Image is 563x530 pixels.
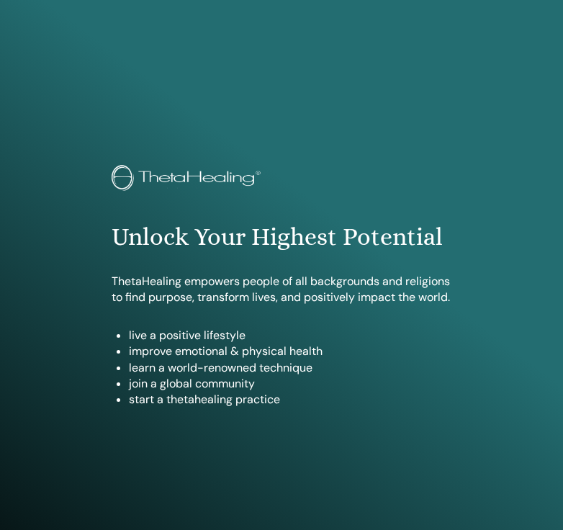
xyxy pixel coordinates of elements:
li: learn a world-renowned technique [129,360,451,376]
li: start a thetahealing practice [129,392,451,408]
li: improve emotional & physical health [129,343,451,359]
li: live a positive lifestyle [129,328,451,343]
p: ThetaHealing empowers people of all backgrounds and religions to find purpose, transform lives, a... [112,274,451,306]
h1: Unlock Your Highest Potential [112,223,451,252]
li: join a global community [129,376,451,392]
